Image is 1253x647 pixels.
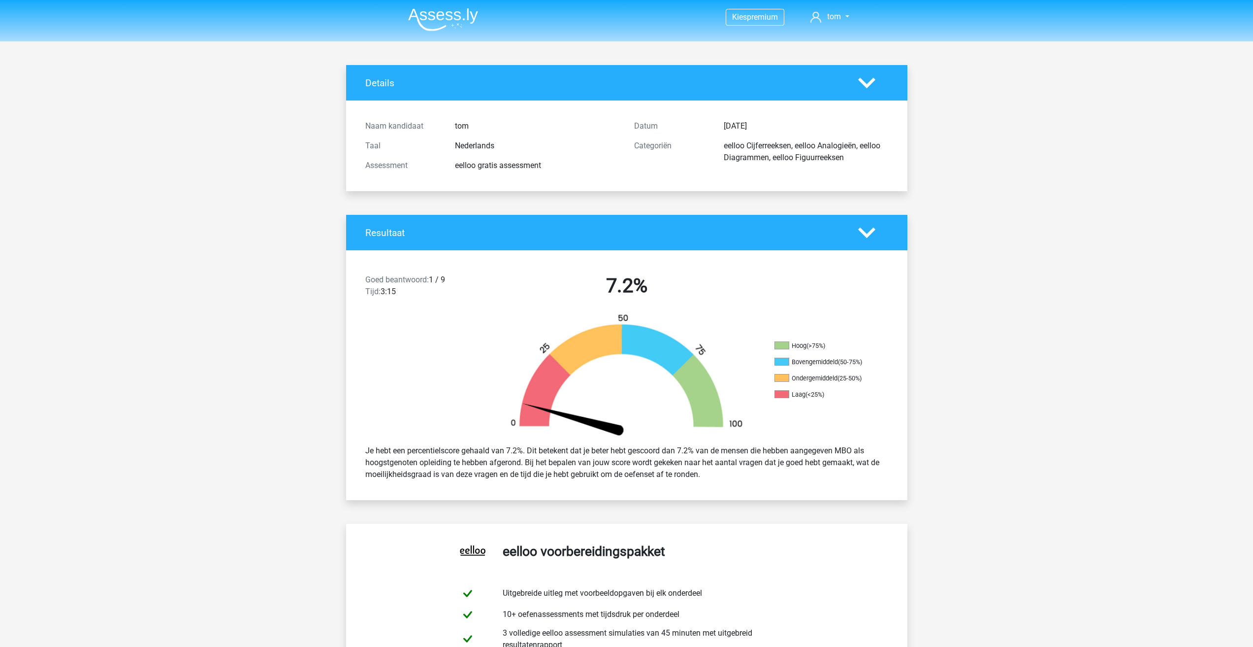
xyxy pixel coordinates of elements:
a: Kiespremium [726,10,784,24]
div: Categoriën [627,140,716,164]
div: (25-50%) [837,375,862,382]
div: eelloo gratis assessment [448,160,627,171]
span: premium [747,12,778,22]
h4: Details [365,77,843,89]
h2: 7.2% [500,274,754,298]
div: eelloo Cijferreeksen, eelloo Analogieën, eelloo Diagrammen, eelloo Figuurreeksen [716,140,896,164]
span: Goed beantwoord: [365,275,429,284]
div: (50-75%) [838,358,862,366]
div: Assessment [358,160,448,171]
span: Tijd: [365,287,381,296]
div: Je hebt een percentielscore gehaald van 7.2%. Dit betekent dat je beter hebt gescoord dan 7.2% va... [358,441,896,484]
li: Bovengemiddeld [774,358,873,367]
div: (<25%) [805,391,824,398]
h4: Resultaat [365,227,843,238]
img: Assessly [408,8,478,31]
div: 1 / 9 3:15 [358,274,492,302]
a: tom [806,11,853,23]
div: [DATE] [716,120,896,132]
div: tom [448,120,627,132]
div: Naam kandidaat [358,120,448,132]
div: (>75%) [806,342,825,349]
div: Taal [358,140,448,152]
li: Hoog [774,341,873,350]
li: Laag [774,390,873,399]
li: Ondergemiddeld [774,374,873,383]
span: Kies [732,12,747,22]
span: tom [827,12,841,21]
div: Datum [627,120,716,132]
div: Nederlands [448,140,627,152]
img: 7.1507af49f25e.png [494,313,760,437]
